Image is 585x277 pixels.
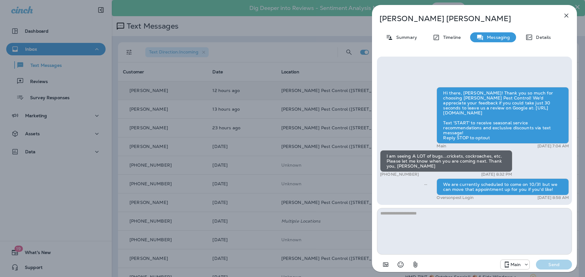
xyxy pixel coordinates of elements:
[379,258,392,271] button: Add in a premade template
[481,172,512,177] p: [DATE] 8:32 PM
[437,195,473,200] p: Oversonpest Login
[440,35,461,40] p: Timeline
[510,262,521,267] p: Main
[394,258,407,271] button: Select an emoji
[393,35,417,40] p: Summary
[437,144,446,149] p: Main
[424,181,427,187] span: Sent
[501,261,530,268] div: +1 (480) 400-1835
[380,150,512,172] div: I am seeing A LOT of bugs...crickets, cockroaches, etc. Please let me know when you are coming ne...
[437,178,569,195] div: We are currently scheduled to come on 10/31 but we can move that appointment up for you if you'd ...
[379,14,549,23] p: [PERSON_NAME] [PERSON_NAME]
[380,172,419,177] p: [PHONE_NUMBER]
[533,35,551,40] p: Details
[537,144,569,149] p: [DATE] 7:04 AM
[484,35,510,40] p: Messaging
[437,87,569,144] div: Hi there, [PERSON_NAME]! Thank you so much for choosing [PERSON_NAME] Pest Control! We'd apprecia...
[537,195,569,200] p: [DATE] 8:58 AM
